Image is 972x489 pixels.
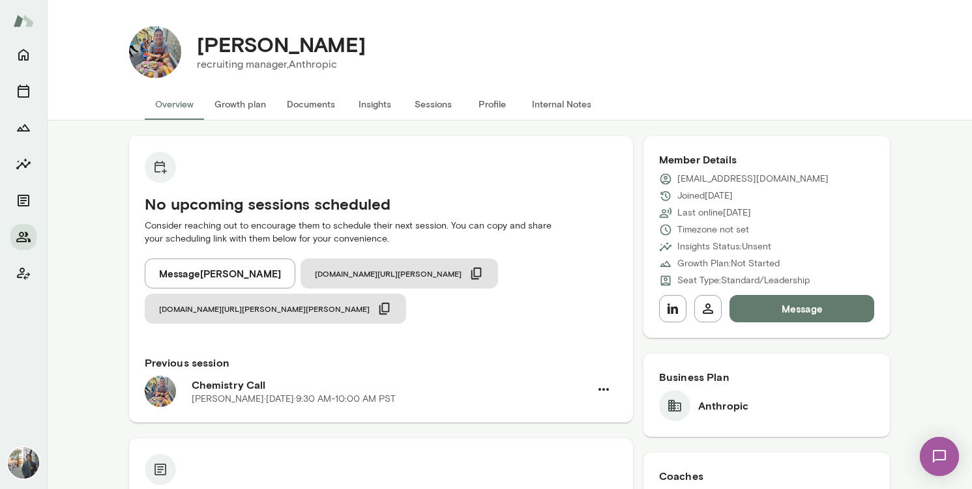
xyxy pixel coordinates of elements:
p: Seat Type: Standard/Leadership [677,274,810,287]
button: Home [10,42,37,68]
h6: Member Details [659,152,875,167]
button: Documents [10,188,37,214]
h6: Previous session [145,355,617,370]
button: Insights [346,89,404,120]
button: Growth Plan [10,115,37,141]
p: recruiting manager, Anthropic [197,57,366,72]
p: Growth Plan: Not Started [677,257,780,270]
button: Profile [463,89,522,120]
h6: Chemistry Call [192,377,590,393]
button: [DOMAIN_NAME][URL][PERSON_NAME] [301,258,498,288]
span: [DOMAIN_NAME][URL][PERSON_NAME][PERSON_NAME] [159,303,370,314]
button: Client app [10,260,37,286]
p: [EMAIL_ADDRESS][DOMAIN_NAME] [677,173,829,186]
button: Sessions [404,89,463,120]
button: Sessions [10,78,37,104]
h4: [PERSON_NAME] [197,32,366,57]
button: Overview [145,89,204,120]
p: Timezone not set [677,223,749,236]
h5: No upcoming sessions scheduled [145,193,617,214]
button: Message[PERSON_NAME] [145,258,295,288]
p: Joined [DATE] [677,189,733,203]
img: Gene Lee [8,447,39,479]
p: Insights Status: Unsent [677,240,771,253]
h6: Business Plan [659,369,875,385]
p: Consider reaching out to encourage them to schedule their next session. You can copy and share yo... [145,219,617,245]
span: [DOMAIN_NAME][URL][PERSON_NAME] [315,268,462,279]
h6: Anthropic [698,398,748,413]
button: Growth plan [204,89,276,120]
p: Last online [DATE] [677,206,751,219]
button: [DOMAIN_NAME][URL][PERSON_NAME][PERSON_NAME] [145,294,406,324]
button: Message [729,295,875,322]
button: Documents [276,89,346,120]
p: [PERSON_NAME] · [DATE] · 9:30 AM-10:00 AM PST [192,393,396,406]
button: Internal Notes [522,89,602,120]
button: Insights [10,151,37,177]
img: Mento [13,8,34,33]
button: Members [10,224,37,250]
img: John Lee [129,26,181,78]
h6: Coaches [659,468,875,484]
